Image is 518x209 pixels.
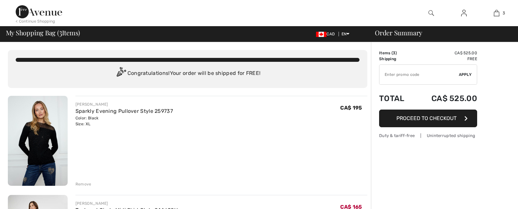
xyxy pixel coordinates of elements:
img: Canadian Dollar [316,32,326,37]
span: 3 [59,28,62,36]
td: Free [414,56,477,62]
td: Total [379,87,414,110]
div: Color: Black Size: XL [75,115,173,127]
td: Items ( ) [379,50,414,56]
img: Congratulation2.svg [114,67,127,80]
div: [PERSON_NAME] [75,101,173,107]
img: Sparkly Evening Pullover Style 259737 [8,96,68,186]
span: My Shopping Bag ( Items) [6,29,80,36]
a: Sign In [456,9,472,17]
div: Remove [75,181,92,187]
span: Proceed to Checkout [396,115,457,121]
span: Apply [459,72,472,78]
input: Promo code [379,65,459,84]
span: 3 [503,10,505,16]
span: EN [342,32,350,36]
div: Congratulations! Your order will be shipped for FREE! [16,67,359,80]
td: CA$ 525.00 [414,87,477,110]
td: Shipping [379,56,414,62]
img: My Info [461,9,467,17]
td: CA$ 525.00 [414,50,477,56]
div: Duty & tariff-free | Uninterrupted shipping [379,132,477,139]
a: 3 [480,9,512,17]
span: 3 [393,51,395,55]
span: CA$ 195 [340,105,362,111]
img: 1ère Avenue [16,5,62,18]
div: Order Summary [367,29,514,36]
div: [PERSON_NAME] [75,200,178,206]
span: CAD [316,32,337,36]
img: search the website [428,9,434,17]
button: Proceed to Checkout [379,110,477,127]
img: My Bag [494,9,499,17]
a: Sparkly Evening Pullover Style 259737 [75,108,173,114]
div: < Continue Shopping [16,18,55,24]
